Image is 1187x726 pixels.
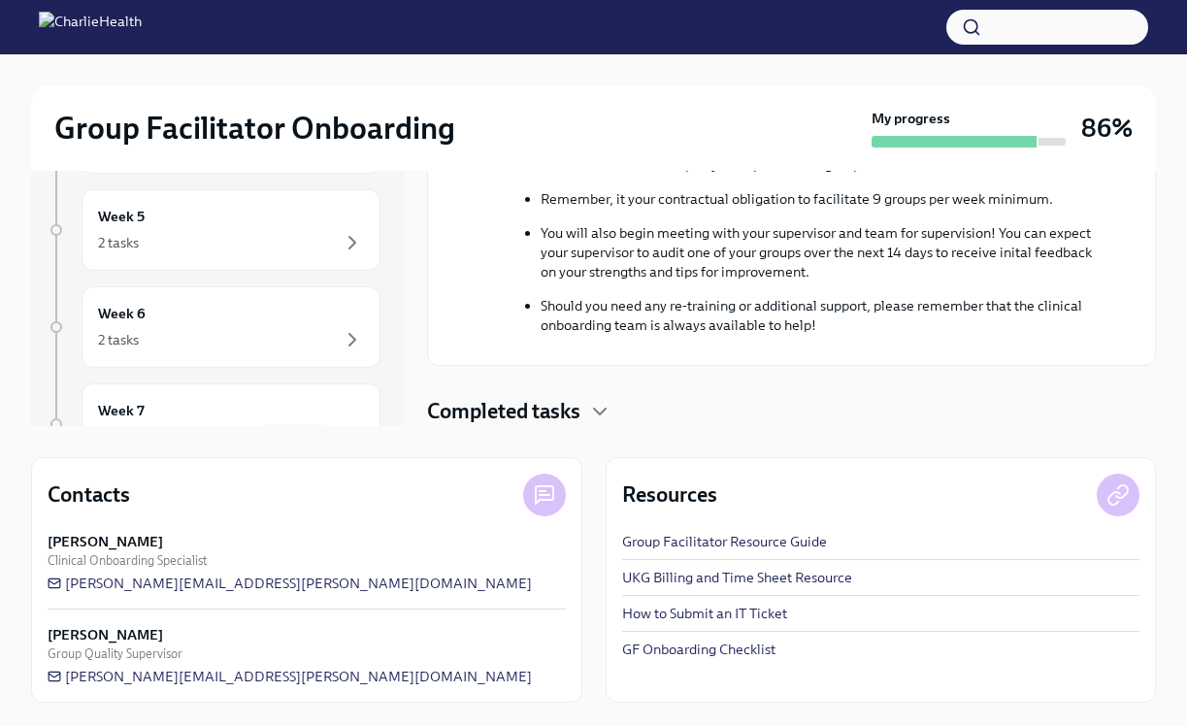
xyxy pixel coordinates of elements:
[54,109,455,148] h2: Group Facilitator Onboarding
[48,667,532,686] a: [PERSON_NAME][EMAIL_ADDRESS][PERSON_NAME][DOMAIN_NAME]
[541,223,1108,281] p: You will also begin meeting with your supervisor and team for supervision! You can expect your su...
[541,296,1108,335] p: Should you need any re-training or additional support, please remember that the clinical onboardi...
[98,330,139,349] div: 2 tasks
[39,12,142,43] img: CharlieHealth
[1081,111,1133,146] h3: 86%
[427,397,580,426] h4: Completed tasks
[98,303,146,324] h6: Week 6
[622,568,852,587] a: UKG Billing and Time Sheet Resource
[872,109,950,128] strong: My progress
[48,574,532,593] a: [PERSON_NAME][EMAIL_ADDRESS][PERSON_NAME][DOMAIN_NAME]
[47,189,380,271] a: Week 52 tasks
[622,640,775,659] a: GF Onboarding Checklist
[541,189,1108,209] p: Remember, it your contractual obligation to facilitate 9 groups per week minimum.
[98,400,145,421] h6: Week 7
[47,286,380,368] a: Week 62 tasks
[427,397,1156,426] div: Completed tasks
[622,480,717,510] h4: Resources
[98,206,145,227] h6: Week 5
[622,532,827,551] a: Group Facilitator Resource Guide
[48,551,207,570] span: Clinical Onboarding Specialist
[47,383,380,465] a: Week 7
[622,604,787,623] a: How to Submit an IT Ticket
[48,480,130,510] h4: Contacts
[48,644,182,663] span: Group Quality Supervisor
[48,532,163,551] strong: [PERSON_NAME]
[98,233,139,252] div: 2 tasks
[48,625,163,644] strong: [PERSON_NAME]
